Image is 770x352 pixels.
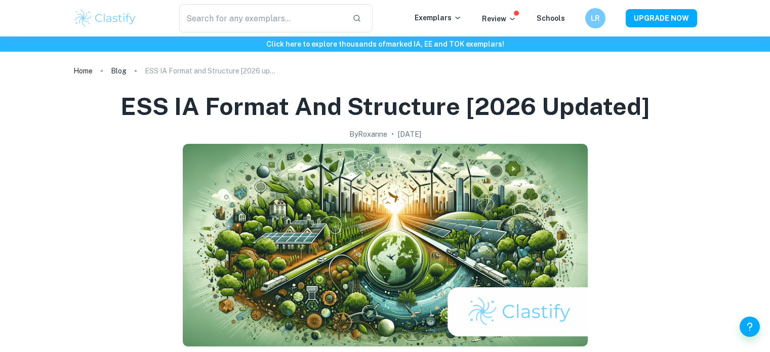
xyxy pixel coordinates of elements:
[120,90,650,123] h1: ESS IA Format and Structure [2026 updated]
[183,144,588,346] img: ESS IA Format and Structure [2026 updated] cover image
[145,65,276,76] p: ESS IA Format and Structure [2026 updated]
[391,129,394,140] p: •
[482,13,516,24] p: Review
[626,9,697,27] button: UPGRADE NOW
[585,8,605,28] button: LR
[589,13,601,24] h6: LR
[398,129,421,140] h2: [DATE]
[740,317,760,337] button: Help and Feedback
[179,4,345,32] input: Search for any exemplars...
[349,129,387,140] h2: By Roxanne
[73,8,138,28] img: Clastify logo
[73,64,93,78] a: Home
[415,12,462,23] p: Exemplars
[111,64,127,78] a: Blog
[2,38,768,50] h6: Click here to explore thousands of marked IA, EE and TOK exemplars !
[537,14,565,22] a: Schools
